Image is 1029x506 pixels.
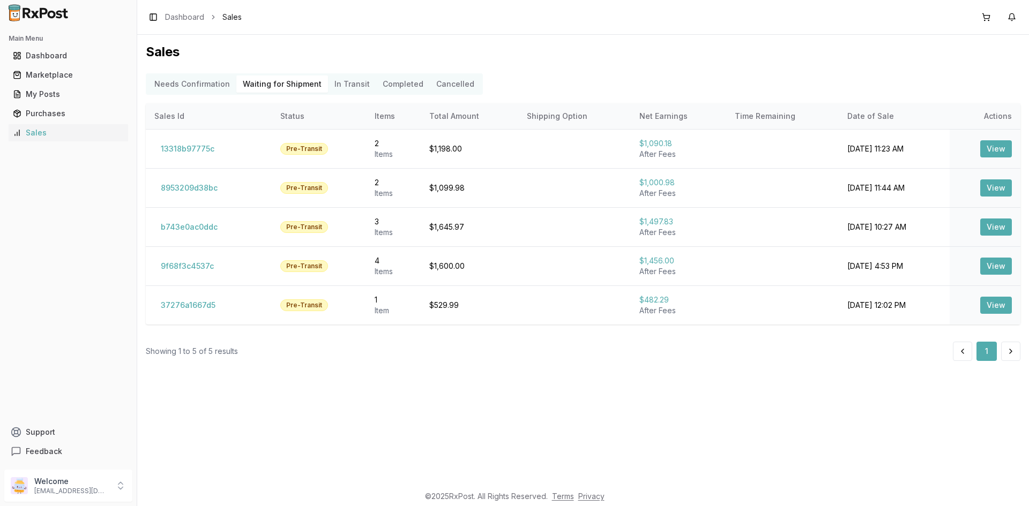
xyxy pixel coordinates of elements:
[280,260,328,272] div: Pre-Transit
[375,138,412,149] div: 2
[578,492,605,501] a: Privacy
[146,103,272,129] th: Sales Id
[4,442,132,461] button: Feedback
[34,487,109,495] p: [EMAIL_ADDRESS][DOMAIN_NAME]
[847,300,941,311] div: [DATE] 12:02 PM
[376,75,430,93] button: Completed
[847,144,941,154] div: [DATE] 11:23 AM
[950,103,1020,129] th: Actions
[375,255,412,266] div: 4
[9,123,128,142] a: Sales
[839,103,949,129] th: Date of Sale
[146,43,1020,61] h1: Sales
[13,127,124,138] div: Sales
[4,124,132,141] button: Sales
[4,47,132,64] button: Dashboard
[272,103,366,129] th: Status
[639,149,717,160] div: After Fees
[375,188,412,199] div: Item s
[222,12,242,22] span: Sales
[421,103,518,129] th: Total Amount
[13,70,124,80] div: Marketplace
[429,300,510,311] div: $529.99
[430,75,481,93] button: Cancelled
[148,75,236,93] button: Needs Confirmation
[11,477,28,494] img: User avatar
[366,103,421,129] th: Items
[13,50,124,61] div: Dashboard
[280,299,328,311] div: Pre-Transit
[639,177,717,188] div: $1,000.98
[980,258,1012,275] button: View
[375,177,412,188] div: 2
[13,108,124,119] div: Purchases
[429,261,510,271] div: $1,600.00
[980,297,1012,314] button: View
[4,105,132,122] button: Purchases
[34,476,109,487] p: Welcome
[639,294,717,305] div: $482.29
[639,255,717,266] div: $1,456.00
[9,65,128,85] a: Marketplace
[375,227,412,238] div: Item s
[146,346,238,357] div: Showing 1 to 5 of 5 results
[639,138,717,149] div: $1,090.18
[236,75,328,93] button: Waiting for Shipment
[631,103,726,129] th: Net Earnings
[4,86,132,103] button: My Posts
[375,305,412,316] div: Item
[429,144,510,154] div: $1,198.00
[639,216,717,227] div: $1,497.83
[375,149,412,160] div: Item s
[976,342,997,361] button: 1
[375,216,412,227] div: 3
[4,422,132,442] button: Support
[375,294,412,305] div: 1
[154,179,224,197] button: 8953209d38bc
[4,4,73,21] img: RxPost Logo
[280,182,328,194] div: Pre-Transit
[847,261,941,271] div: [DATE] 4:53 PM
[154,297,222,314] button: 37276a1667d5
[13,89,124,100] div: My Posts
[154,140,221,157] button: 13318b97775c
[639,266,717,277] div: After Fees
[280,143,328,155] div: Pre-Transit
[154,218,224,236] button: b743e0ac0ddc
[9,34,128,43] h2: Main Menu
[726,103,839,129] th: Time Remaining
[4,66,132,84] button: Marketplace
[154,258,220,275] button: 9f68f3c4537c
[518,103,631,129] th: Shipping Option
[328,75,376,93] button: In Transit
[429,183,510,193] div: $1,099.98
[9,104,128,123] a: Purchases
[9,85,128,104] a: My Posts
[375,266,412,277] div: Item s
[552,492,574,501] a: Terms
[429,222,510,232] div: $1,645.97
[980,179,1012,197] button: View
[165,12,242,22] nav: breadcrumb
[847,183,941,193] div: [DATE] 11:44 AM
[639,188,717,199] div: After Fees
[165,12,204,22] a: Dashboard
[980,218,1012,236] button: View
[9,46,128,65] a: Dashboard
[280,221,328,233] div: Pre-Transit
[26,446,62,457] span: Feedback
[639,305,717,316] div: After Fees
[980,140,1012,157] button: View
[847,222,941,232] div: [DATE] 10:27 AM
[639,227,717,238] div: After Fees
